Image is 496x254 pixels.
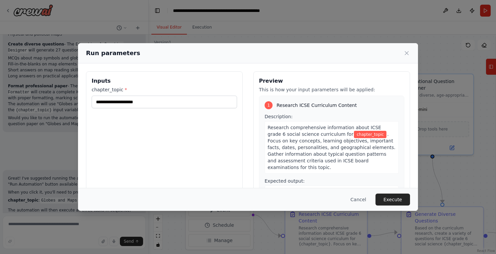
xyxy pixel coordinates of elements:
[92,77,237,85] h3: Inputs
[277,102,357,109] span: Research ICSE Curriculum Content
[92,86,237,93] label: chapter_topic
[345,194,372,206] button: Cancel
[265,178,305,184] span: Expected output:
[375,194,410,206] button: Execute
[259,86,404,93] p: This is how your input parameters will be applied:
[265,101,273,109] div: 1
[86,48,140,58] h2: Run parameters
[259,77,404,85] h3: Preview
[354,131,386,138] span: Variable: chapter_topic
[265,114,292,119] span: Description:
[268,125,381,137] span: Research comprehensive information about ICSE grade 6 social science curriculum for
